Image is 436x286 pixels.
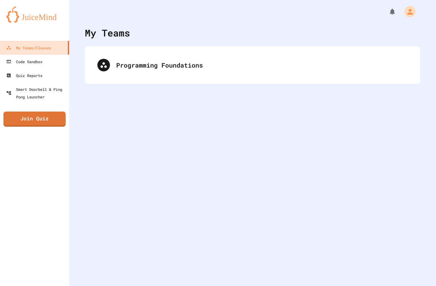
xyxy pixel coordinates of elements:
[6,44,51,52] div: My Teams/Classes
[3,112,66,127] a: Join Quiz
[116,60,408,70] div: Programming Foundations
[91,52,414,78] div: Programming Foundations
[6,72,42,79] div: Quiz Reports
[85,26,130,40] div: My Teams
[377,6,398,17] div: My Notifications
[6,6,63,23] img: logo-orange.svg
[398,4,417,19] div: My Account
[6,85,67,101] div: Smart Doorbell & Ping Pong Launcher
[6,58,42,65] div: Code Sandbox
